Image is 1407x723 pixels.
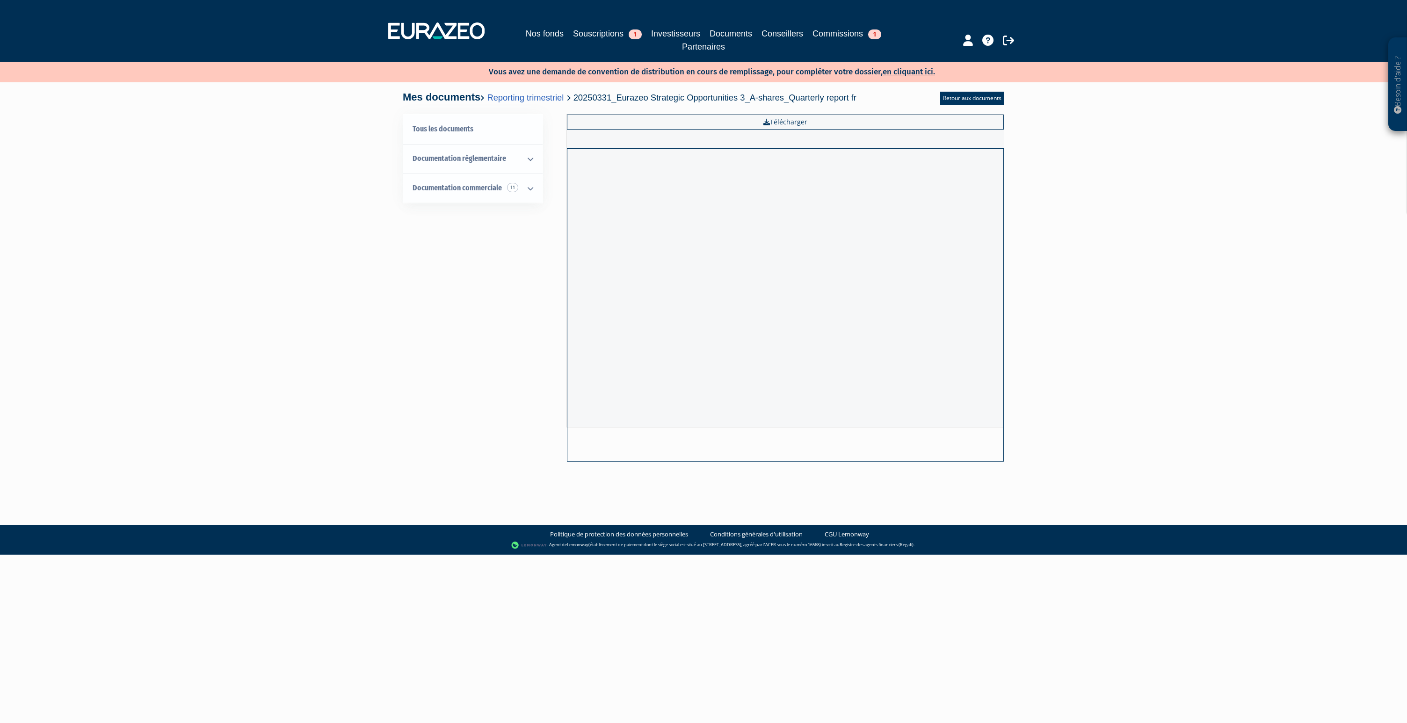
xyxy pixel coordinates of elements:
a: Documentation commerciale 11 [403,174,543,203]
a: Commissions1 [812,27,881,40]
a: Conditions générales d'utilisation [710,530,803,539]
span: 1 [868,29,881,39]
a: Politique de protection des données personnelles [550,530,688,539]
a: Retour aux documents [940,92,1004,105]
a: Conseillers [762,27,803,40]
span: 1 [629,29,642,39]
a: Souscriptions1 [573,27,642,40]
span: Documentation règlementaire [413,154,506,163]
h4: Mes documents [403,92,856,103]
a: en cliquant ici. [883,67,935,77]
a: Télécharger [567,115,1004,130]
a: Reporting trimestriel [487,93,564,102]
span: Documentation commerciale [413,183,502,192]
a: Tous les documents [403,115,543,144]
img: logo-lemonway.png [511,541,547,550]
p: Vous avez une demande de convention de distribution en cours de remplissage, pour compléter votre... [462,64,935,78]
a: Investisseurs [651,27,700,40]
a: CGU Lemonway [825,530,869,539]
a: Documentation règlementaire [403,144,543,174]
span: 20250331_Eurazeo Strategic Opportunities 3_A-shares_Quarterly report fr [573,93,856,102]
img: 1732889491-logotype_eurazeo_blanc_rvb.png [388,22,485,39]
span: 11 [507,183,518,192]
a: Registre des agents financiers (Regafi) [840,542,914,548]
div: - Agent de (établissement de paiement dont le siège social est situé au [STREET_ADDRESS], agréé p... [9,541,1398,550]
a: Lemonway [567,542,588,548]
a: Nos fonds [526,27,564,40]
p: Besoin d'aide ? [1392,43,1403,127]
a: Partenaires [682,40,725,53]
a: Documents [710,27,752,40]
